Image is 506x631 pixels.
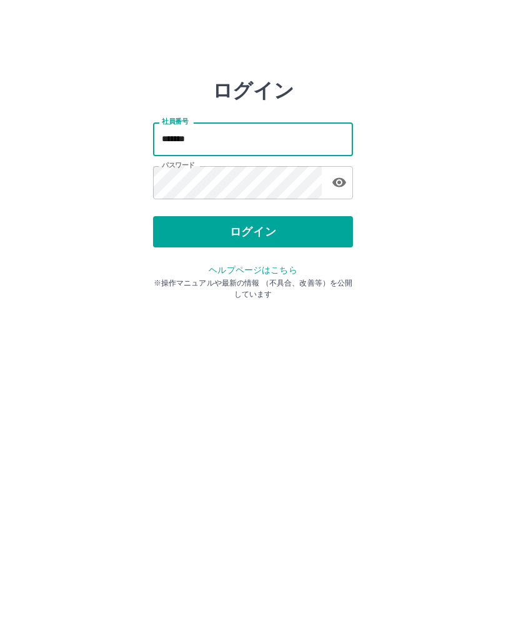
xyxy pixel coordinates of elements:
label: パスワード [162,161,195,170]
label: 社員番号 [162,117,188,126]
h2: ログイン [212,79,294,102]
p: ※操作マニュアルや最新の情報 （不具合、改善等）を公開しています [153,277,353,300]
button: ログイン [153,216,353,247]
a: ヘルプページはこちら [209,265,297,275]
